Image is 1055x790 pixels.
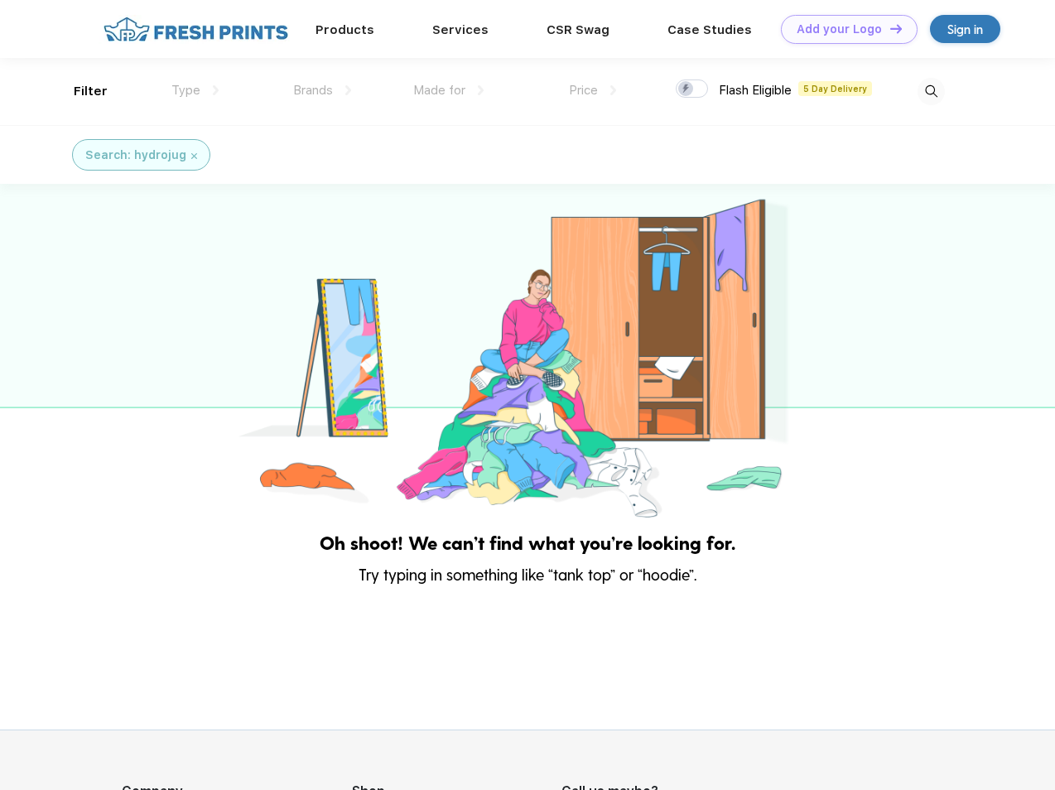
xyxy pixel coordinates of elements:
[316,22,374,37] a: Products
[569,83,598,98] span: Price
[99,15,293,44] img: fo%20logo%202.webp
[478,85,484,95] img: dropdown.png
[797,22,882,36] div: Add your Logo
[85,147,186,164] div: Search: hydrojug
[171,83,200,98] span: Type
[213,85,219,95] img: dropdown.png
[191,153,197,159] img: filter_cancel.svg
[74,82,108,101] div: Filter
[719,83,792,98] span: Flash Eligible
[947,20,983,39] div: Sign in
[293,83,333,98] span: Brands
[890,24,902,33] img: DT
[610,85,616,95] img: dropdown.png
[345,85,351,95] img: dropdown.png
[798,81,872,96] span: 5 Day Delivery
[918,78,945,105] img: desktop_search.svg
[930,15,1000,43] a: Sign in
[413,83,465,98] span: Made for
